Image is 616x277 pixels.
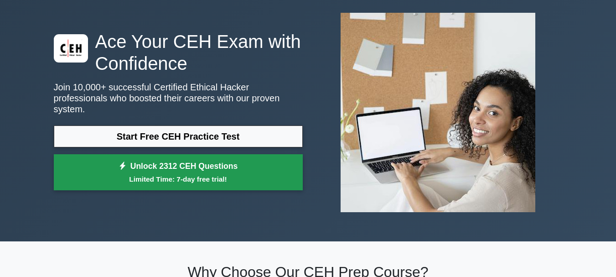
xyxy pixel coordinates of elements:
[54,31,303,74] h1: Ace Your CEH Exam with Confidence
[54,125,303,147] a: Start Free CEH Practice Test
[54,154,303,191] a: Unlock 2312 CEH QuestionsLimited Time: 7-day free trial!
[65,174,291,184] small: Limited Time: 7-day free trial!
[54,82,303,115] p: Join 10,000+ successful Certified Ethical Hacker professionals who boosted their careers with our...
